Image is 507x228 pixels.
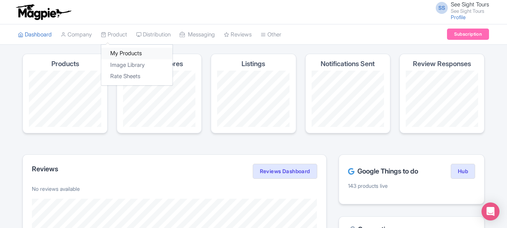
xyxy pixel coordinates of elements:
[14,4,72,20] img: logo-ab69f6fb50320c5b225c76a69d11143b.png
[51,60,79,68] h4: Products
[451,9,489,14] small: See Sight Tours
[32,165,58,173] h2: Reviews
[348,168,418,175] h2: Google Things to do
[136,24,171,45] a: Distribution
[348,182,475,190] p: 143 products live
[451,14,466,20] a: Profile
[224,24,252,45] a: Reviews
[431,2,489,14] a: SS See Sight Tours See Sight Tours
[447,29,489,40] a: Subscription
[241,60,265,68] h4: Listings
[18,24,52,45] a: Dashboard
[101,48,172,59] a: My Products
[32,185,317,193] p: No reviews available
[451,1,489,8] span: See Sight Tours
[101,24,127,45] a: Product
[481,202,499,220] div: Open Intercom Messenger
[436,2,448,14] span: SS
[253,164,317,179] a: Reviews Dashboard
[261,24,281,45] a: Other
[61,24,92,45] a: Company
[180,24,215,45] a: Messaging
[101,59,172,71] a: Image Library
[451,164,475,179] a: Hub
[321,60,375,68] h4: Notifications Sent
[413,60,471,68] h4: Review Responses
[101,71,172,82] a: Rate Sheets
